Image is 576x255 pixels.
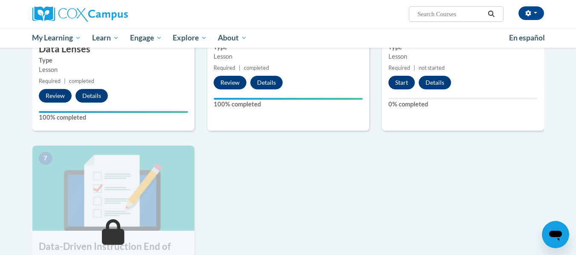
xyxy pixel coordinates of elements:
[239,65,240,71] span: |
[414,65,415,71] span: |
[388,100,538,109] label: 0% completed
[32,146,194,231] img: Course Image
[130,33,162,43] span: Engage
[244,65,269,71] span: completed
[75,89,108,103] button: Details
[87,28,124,48] a: Learn
[92,33,119,43] span: Learn
[542,221,569,248] iframe: Button to launch messaging window
[388,76,415,89] button: Start
[212,28,252,48] a: About
[27,28,87,48] a: My Learning
[518,6,544,20] button: Account Settings
[32,33,81,43] span: My Learning
[39,152,52,165] span: 7
[214,52,363,61] div: Lesson
[39,89,72,103] button: Review
[69,78,94,84] span: completed
[419,65,445,71] span: not started
[32,6,194,22] a: Cox Campus
[39,111,188,113] div: Your progress
[39,78,61,84] span: Required
[417,9,485,19] input: Search Courses
[214,65,235,71] span: Required
[39,65,188,74] div: Lesson
[250,76,283,89] button: Details
[167,28,212,48] a: Explore
[214,100,363,109] label: 100% completed
[214,98,363,100] div: Your progress
[419,76,451,89] button: Details
[485,9,498,19] button: Search
[214,76,246,89] button: Review
[124,28,168,48] a: Engage
[388,65,410,71] span: Required
[39,113,188,122] label: 100% completed
[173,33,207,43] span: Explore
[39,56,188,65] label: Type
[32,6,128,22] img: Cox Campus
[509,33,545,42] span: En español
[20,28,557,48] div: Main menu
[218,33,247,43] span: About
[64,78,66,84] span: |
[388,52,538,61] div: Lesson
[504,29,550,47] a: En español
